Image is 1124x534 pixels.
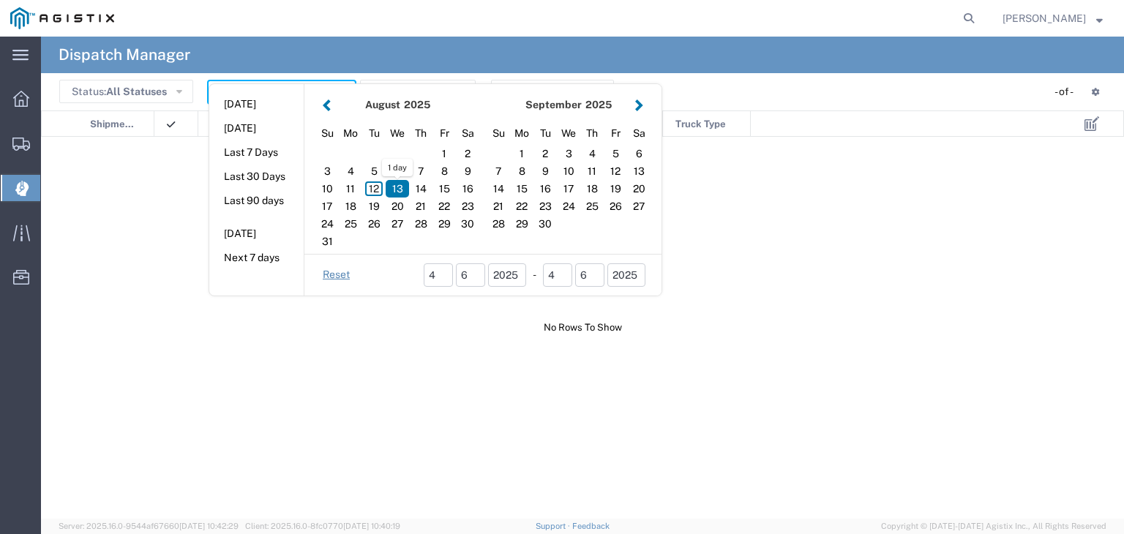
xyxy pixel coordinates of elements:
[580,198,604,215] div: 25
[360,80,476,103] button: Saved Searches
[409,122,432,145] div: Thursday
[245,522,400,530] span: Client: 2025.16.0-8fc0770
[432,122,456,145] div: Friday
[362,122,386,145] div: Tuesday
[604,122,627,145] div: Friday
[675,111,726,138] span: Truck Type
[10,7,114,29] img: logo
[557,180,580,198] div: 17
[510,215,533,233] div: 29
[627,122,651,145] div: Saturday
[209,189,304,212] button: Last 90 days
[580,145,604,162] div: 4
[607,263,645,287] input: yyyy
[456,215,479,233] div: 30
[487,122,510,145] div: Sunday
[575,263,604,287] input: dd
[432,215,456,233] div: 29
[209,117,304,140] button: [DATE]
[179,522,239,530] span: [DATE] 10:42:29
[362,162,386,180] div: 5
[456,263,485,287] input: dd
[339,122,362,145] div: Monday
[533,122,557,145] div: Tuesday
[404,99,430,110] span: 2025
[627,180,651,198] div: 20
[510,180,533,198] div: 15
[456,198,479,215] div: 23
[386,180,409,198] div: 13
[59,522,239,530] span: Server: 2025.16.0-9544af67660
[339,198,362,215] div: 18
[533,145,557,162] div: 2
[510,162,533,180] div: 8
[487,180,510,198] div: 14
[488,263,526,287] input: yyyy
[881,520,1106,533] span: Copyright © [DATE]-[DATE] Agistix Inc., All Rights Reserved
[209,222,304,245] button: [DATE]
[343,522,400,530] span: [DATE] 10:40:19
[362,198,386,215] div: 19
[315,180,339,198] div: 10
[456,180,479,198] div: 16
[580,162,604,180] div: 11
[604,198,627,215] div: 26
[543,263,572,287] input: mm
[580,122,604,145] div: Thursday
[491,80,614,103] button: Advanced Search
[533,162,557,180] div: 9
[362,215,386,233] div: 26
[604,145,627,162] div: 5
[456,122,479,145] div: Saturday
[1003,10,1086,26] span: Lorretta Ayala
[580,180,604,198] div: 18
[315,233,339,250] div: 31
[585,99,612,110] span: 2025
[432,198,456,215] div: 22
[557,162,580,180] div: 10
[209,93,304,116] button: [DATE]
[209,165,304,188] button: Last 30 Days
[627,162,651,180] div: 13
[510,145,533,162] div: 1
[339,180,362,198] div: 11
[487,162,510,180] div: 7
[510,198,533,215] div: 22
[627,198,651,215] div: 27
[536,522,572,530] a: Support
[557,145,580,162] div: 3
[362,180,386,198] div: 12
[315,162,339,180] div: 3
[525,99,582,110] strong: September
[315,122,339,145] div: Sunday
[432,162,456,180] div: 8
[386,162,409,180] div: 6
[604,162,627,180] div: 12
[409,180,432,198] div: 14
[315,215,339,233] div: 24
[106,86,167,97] span: All Statuses
[456,145,479,162] div: 2
[533,198,557,215] div: 23
[456,162,479,180] div: 9
[386,198,409,215] div: 20
[209,247,304,269] button: Next 7 days
[424,263,453,287] input: mm
[339,162,362,180] div: 4
[533,215,557,233] div: 30
[315,198,339,215] div: 17
[533,267,536,282] span: -
[557,122,580,145] div: Wednesday
[323,268,350,282] a: Reset
[510,122,533,145] div: Monday
[409,215,432,233] div: 28
[365,99,400,110] strong: August
[59,37,190,73] h4: Dispatch Manager
[557,198,580,215] div: 24
[386,215,409,233] div: 27
[627,145,651,162] div: 6
[487,215,510,233] div: 28
[59,80,193,103] button: Status:All Statuses
[604,180,627,198] div: 19
[90,111,138,138] span: Shipment No.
